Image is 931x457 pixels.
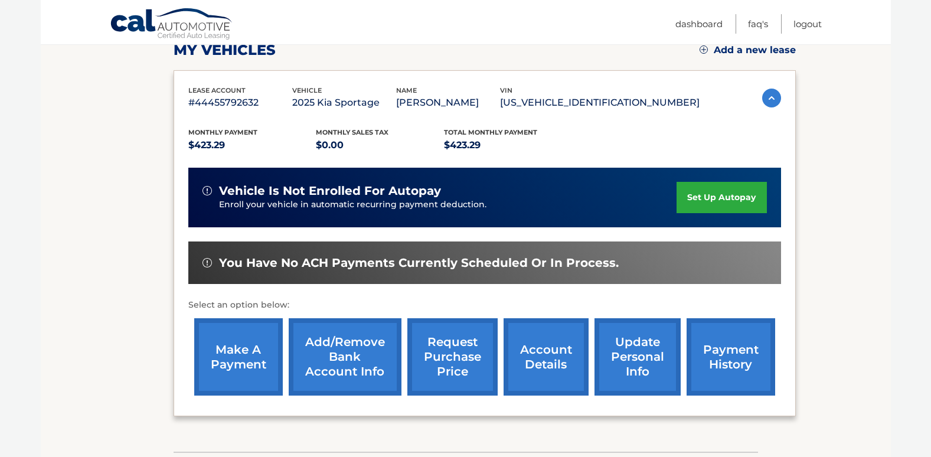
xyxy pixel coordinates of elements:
p: [PERSON_NAME] [396,94,500,111]
span: You have no ACH payments currently scheduled or in process. [219,256,619,270]
p: $423.29 [188,137,316,154]
p: [US_VEHICLE_IDENTIFICATION_NUMBER] [500,94,700,111]
a: Cal Automotive [110,8,234,42]
a: payment history [687,318,775,396]
img: accordion-active.svg [762,89,781,107]
span: vehicle [292,86,322,94]
a: account details [504,318,589,396]
a: Add a new lease [700,44,796,56]
p: Enroll your vehicle in automatic recurring payment deduction. [219,198,677,211]
p: Select an option below: [188,298,781,312]
span: Monthly Payment [188,128,257,136]
span: lease account [188,86,246,94]
a: make a payment [194,318,283,396]
span: Monthly sales Tax [316,128,388,136]
a: Logout [793,14,822,34]
a: request purchase price [407,318,498,396]
p: #44455792632 [188,94,292,111]
img: alert-white.svg [202,186,212,195]
p: 2025 Kia Sportage [292,94,396,111]
span: vin [500,86,512,94]
span: Total Monthly Payment [444,128,537,136]
p: $0.00 [316,137,444,154]
p: $423.29 [444,137,572,154]
h2: my vehicles [174,41,276,59]
a: update personal info [594,318,681,396]
img: alert-white.svg [202,258,212,267]
a: Add/Remove bank account info [289,318,401,396]
a: set up autopay [677,182,766,213]
img: add.svg [700,45,708,54]
a: Dashboard [675,14,723,34]
span: name [396,86,417,94]
a: FAQ's [748,14,768,34]
span: vehicle is not enrolled for autopay [219,184,441,198]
